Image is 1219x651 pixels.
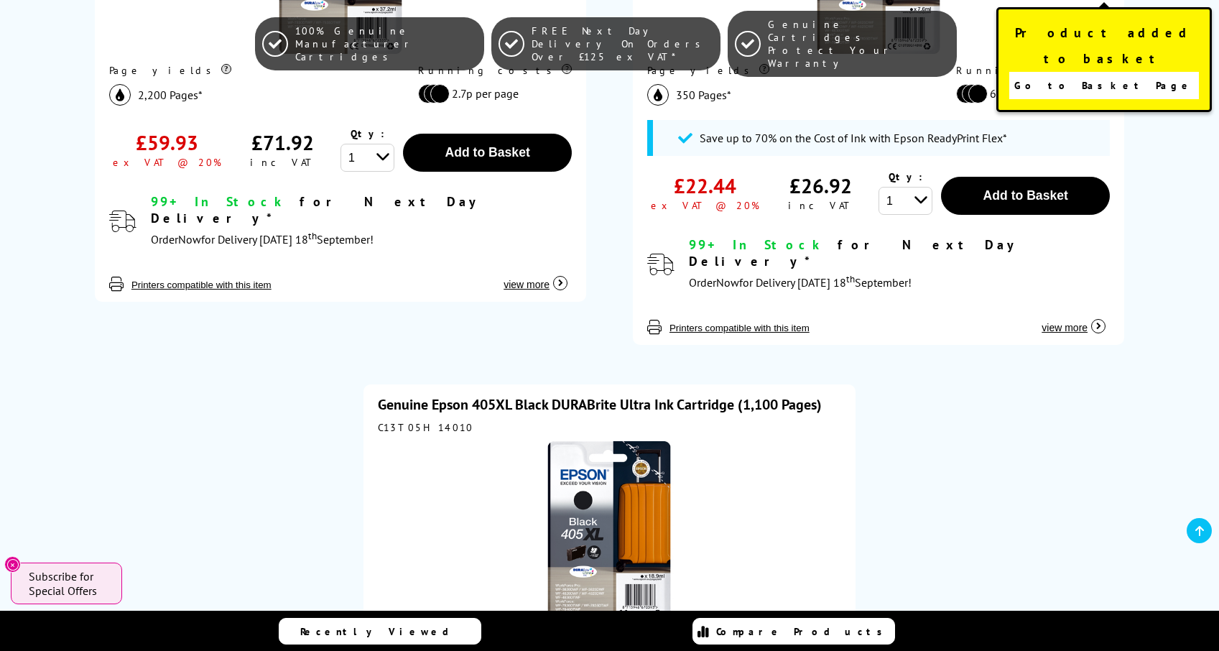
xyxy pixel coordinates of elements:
[889,170,922,183] span: Qty:
[138,88,203,102] span: 2,200 Pages*
[689,236,825,253] span: 99+ In Stock
[1042,322,1088,333] span: view more
[941,177,1110,215] button: Add to Basket
[403,134,572,172] button: Add to Basket
[700,131,1007,145] span: Save up to 70% on the Cost of Ink with Epson ReadyPrint Flex*
[378,421,840,434] div: C13T05H14010
[151,232,374,246] span: Order for Delivery [DATE] 18 September!
[178,232,201,246] span: Now
[789,172,852,199] div: £26.92
[300,625,463,638] span: Recently Viewed
[1037,307,1110,334] button: view more
[676,88,731,102] span: 350 Pages*
[499,264,572,291] button: view more
[109,84,131,106] img: black_icon.svg
[996,7,1212,112] div: Product added to basket
[689,275,912,290] span: Order for Delivery [DATE] 18 September!
[250,156,315,169] div: inc VAT
[351,127,384,140] span: Qty:
[1014,75,1193,96] span: Go to Basket Page
[689,236,1021,269] span: for Next Day Delivery*
[983,188,1068,203] span: Add to Basket
[445,145,530,160] span: Add to Basket
[788,199,853,212] div: inc VAT
[378,395,822,414] a: Genuine Epson 405XL Black DURABrite Ultra Ink Cartridge (1,100 Pages)
[956,84,1103,103] li: 6.4p per page
[295,24,477,63] span: 100% Genuine Manufacturer Cartridges
[279,618,481,645] a: Recently Viewed
[29,569,108,598] span: Subscribe for Special Offers
[4,556,21,573] button: Close
[504,279,550,290] span: view more
[651,199,759,212] div: ex VAT @ 20%
[151,193,287,210] span: 99+ In Stock
[716,625,890,638] span: Compare Products
[136,129,198,156] div: £59.93
[665,322,814,334] button: Printers compatible with this item
[251,129,314,156] div: £71.92
[647,84,669,106] img: black_icon.svg
[532,24,713,63] span: FREE Next Day Delivery On Orders Over £125 ex VAT*
[308,229,317,242] sup: th
[127,279,276,291] button: Printers compatible with this item
[113,156,221,169] div: ex VAT @ 20%
[768,18,950,70] span: Genuine Cartridges Protect Your Warranty
[1009,72,1199,99] a: Go to Basket Page
[519,441,699,621] img: Epson 405XL Black DURABrite Ultra Ink Cartridge (1,100 Pages)
[674,172,736,199] div: £22.44
[716,275,739,290] span: Now
[151,193,483,226] span: for Next Day Delivery*
[846,272,855,285] sup: th
[151,193,572,250] div: modal_delivery
[418,84,565,103] li: 2.7p per page
[692,618,895,645] a: Compare Products
[689,236,1110,293] div: modal_delivery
